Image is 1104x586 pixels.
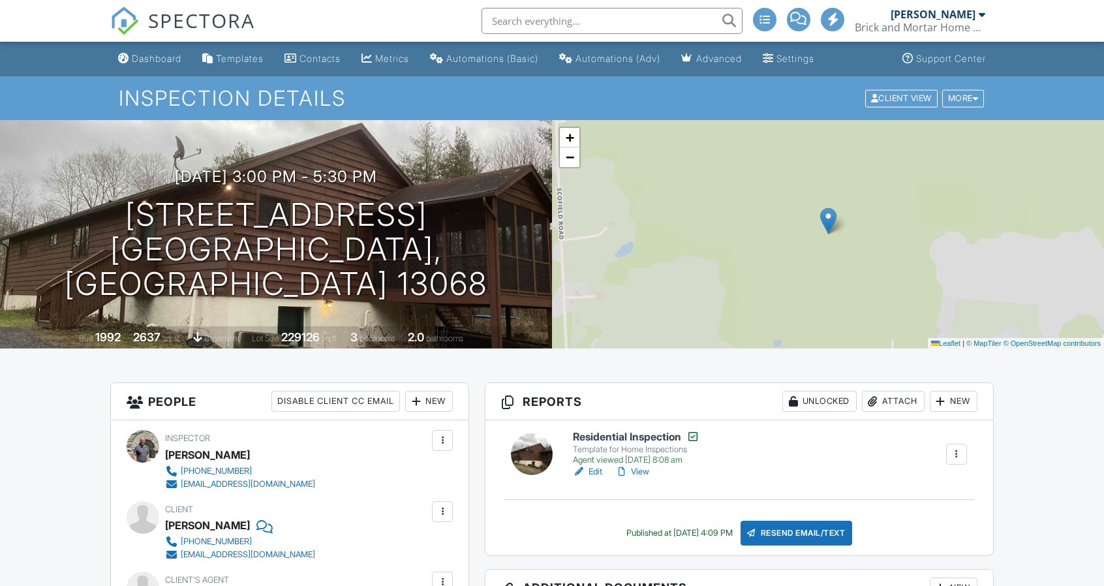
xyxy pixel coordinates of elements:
[676,47,747,71] a: Advanced
[942,89,985,107] div: More
[360,333,395,343] span: bedrooms
[162,333,181,343] span: sq. ft.
[575,53,660,64] div: Automations (Adv)
[573,430,699,465] a: Residential Inspection Template for Home Inspections Agent viewed [DATE] 8:08 am
[862,391,925,412] div: Attach
[865,89,938,107] div: Client View
[110,18,255,45] a: SPECTORA
[165,535,315,548] a: [PHONE_NUMBER]
[181,479,315,489] div: [EMAIL_ADDRESS][DOMAIN_NAME]
[782,391,857,412] div: Unlocked
[95,330,121,344] div: 1992
[573,444,699,455] div: Template for Home Inspections
[181,549,315,560] div: [EMAIL_ADDRESS][DOMAIN_NAME]
[181,536,252,547] div: [PHONE_NUMBER]
[204,333,239,343] span: basement
[165,516,250,535] div: [PERSON_NAME]
[165,465,315,478] a: [PHONE_NUMBER]
[482,8,743,34] input: Search everything...
[573,430,699,443] h6: Residential Inspection
[375,53,409,64] div: Metrics
[1004,339,1101,347] a: © OpenStreetMap contributors
[758,47,820,71] a: Settings
[271,391,400,412] div: Disable Client CC Email
[322,333,338,343] span: sq.ft.
[113,47,187,71] a: Dashboard
[110,7,139,35] img: The Best Home Inspection Software - Spectora
[216,53,264,64] div: Templates
[408,330,424,344] div: 2.0
[573,455,699,465] div: Agent viewed [DATE] 8:08 am
[916,53,986,64] div: Support Center
[165,504,193,514] span: Client
[197,47,269,71] a: Templates
[165,575,229,585] span: Client's Agent
[79,333,93,343] span: Built
[966,339,1002,347] a: © MapTiler
[566,149,574,165] span: −
[855,21,985,34] div: Brick and Mortar Home Services
[560,128,579,147] a: Zoom in
[776,53,814,64] div: Settings
[175,168,377,185] h3: [DATE] 3:00 pm - 5:30 pm
[864,93,941,102] a: Client View
[426,333,463,343] span: bathrooms
[165,433,210,443] span: Inspector
[133,330,161,344] div: 2637
[485,383,993,420] h3: Reports
[132,53,181,64] div: Dashboard
[573,465,602,478] a: Edit
[148,7,255,34] span: SPECTORA
[165,478,315,491] a: [EMAIL_ADDRESS][DOMAIN_NAME]
[560,147,579,167] a: Zoom out
[696,53,742,64] div: Advanced
[615,465,649,478] a: View
[279,47,346,71] a: Contacts
[566,129,574,146] span: +
[165,548,315,561] a: [EMAIL_ADDRESS][DOMAIN_NAME]
[446,53,538,64] div: Automations (Basic)
[119,87,985,110] h1: Inspection Details
[181,466,252,476] div: [PHONE_NUMBER]
[820,208,836,234] img: Marker
[626,528,733,538] div: Published at [DATE] 4:09 PM
[425,47,544,71] a: Automations (Basic)
[405,391,453,412] div: New
[891,8,975,21] div: [PERSON_NAME]
[931,339,960,347] a: Leaflet
[741,521,853,546] div: Resend Email/Text
[165,445,250,465] div: [PERSON_NAME]
[350,330,358,344] div: 3
[554,47,666,71] a: Automations (Advanced)
[299,53,341,64] div: Contacts
[962,339,964,347] span: |
[21,198,531,301] h1: [STREET_ADDRESS] [GEOGRAPHIC_DATA], [GEOGRAPHIC_DATA] 13068
[356,47,414,71] a: Metrics
[281,330,320,344] div: 229126
[897,47,991,71] a: Support Center
[111,383,468,420] h3: People
[930,391,977,412] div: New
[252,333,279,343] span: Lot Size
